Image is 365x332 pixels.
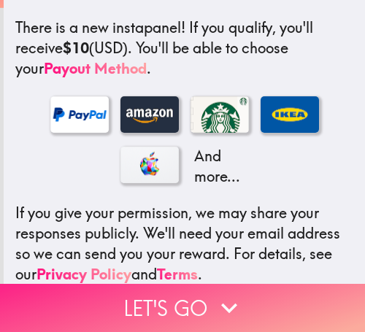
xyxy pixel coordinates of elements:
a: Terms [157,265,198,283]
p: If you qualify, you'll receive (USD) . You'll be able to choose your . [15,18,353,79]
p: And more... [191,146,249,187]
a: Privacy Policy [36,265,131,283]
a: Payout Method [44,59,147,77]
b: $10 [63,39,89,57]
p: If you give your permission, we may share your responses publicly. We'll need your email address ... [15,203,353,285]
span: There is a new instapanel! [15,18,185,36]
